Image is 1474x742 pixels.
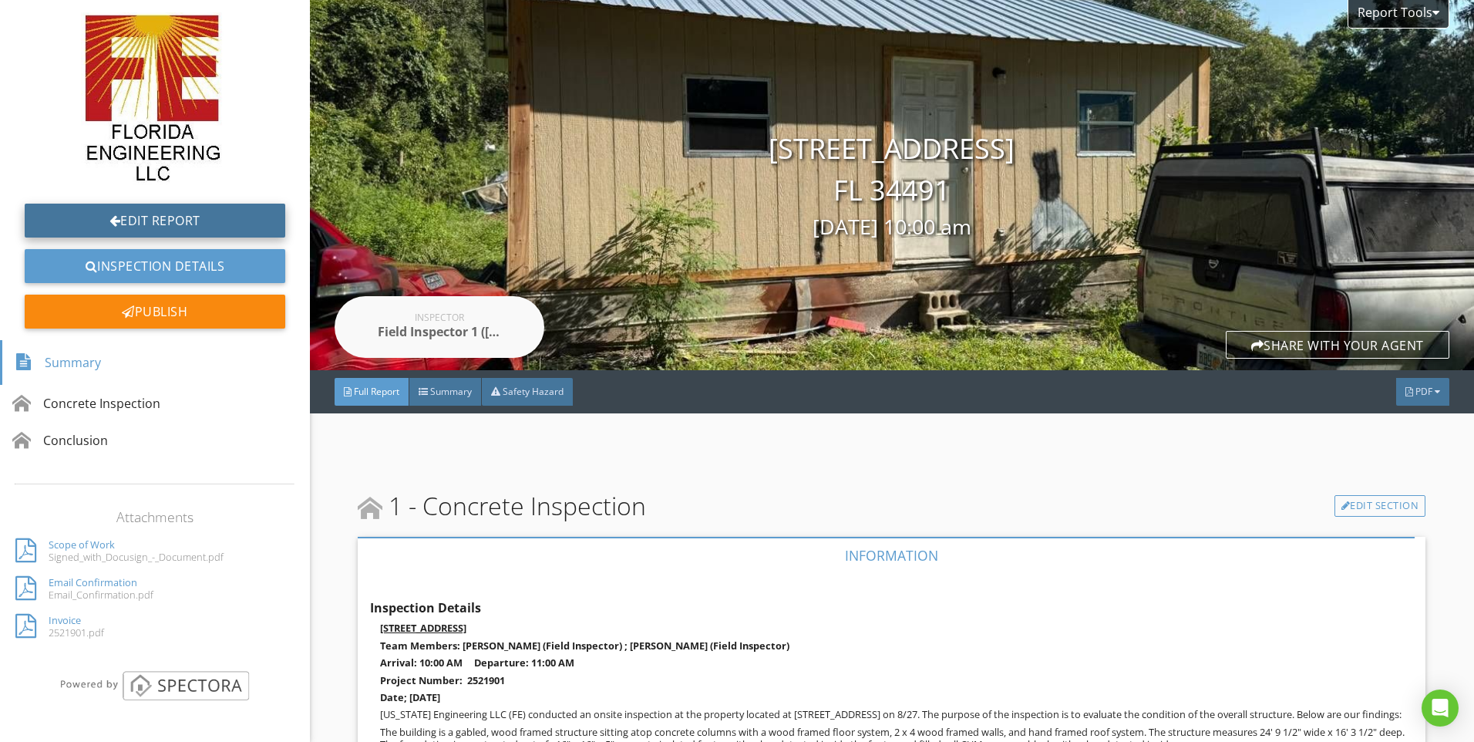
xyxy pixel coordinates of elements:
span: Summary [430,385,472,398]
span: 1 - Concrete Inspection [358,487,646,524]
strong: Date; [DATE] [380,690,440,704]
a: Email Confirmation Email_Confirmation.pdf [15,570,294,608]
a: Invoice 2521901.pdf [15,608,294,646]
strong: Team Members: [PERSON_NAME] (Field Inspector) ; [PERSON_NAME] (Field Inspector) [380,639,789,653]
div: [STREET_ADDRESS] FL 34491 [310,128,1474,243]
strong: Inspection Details [370,599,481,616]
a: Inspection Details [25,249,285,283]
div: Scope of Work [49,538,224,551]
a: Edit Report [25,204,285,238]
a: Edit Section [1334,495,1426,517]
div: Email_Confirmation.pdf [49,589,153,601]
a: Scope of Work Signed_with_Docusign_-_Document.pdf [15,532,294,570]
div: Field Inspector 1 ([PERSON_NAME]) [378,322,501,341]
div: Concrete Inspection [12,394,160,413]
strong: Project Number: 2521901 [380,673,505,687]
div: Open Intercom Messenger [1422,690,1459,727]
a: Inspector Field Inspector 1 ([PERSON_NAME]) [335,296,544,358]
img: FE_LOGO.jpg [81,12,229,185]
u: [STREET_ADDRESS] [380,621,466,635]
div: Invoice [49,614,104,626]
span: PDF [1415,385,1432,398]
div: Share with your agent [1226,331,1449,359]
strong: Arrival: 10:00 AM Departure: 11:00 AM [380,656,574,669]
div: Publish [25,295,285,329]
div: [DATE] 10:00 am [310,211,1474,243]
div: Signed_with_Docusign_-_Document.pdf [49,551,224,563]
div: Inspector [378,313,501,322]
span: Full Report [354,385,399,398]
span: Safety Hazard [503,385,564,398]
img: powered_by_spectora_2.png [57,670,252,700]
div: 2521901.pdf [49,626,104,639]
div: Conclusion [12,431,108,450]
div: Email Confirmation [49,576,153,589]
div: Summary [15,349,101,376]
p: [US_STATE] Engineering LLC (FE) conducted an onsite inspection at the property located at [STREET... [380,708,1413,720]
